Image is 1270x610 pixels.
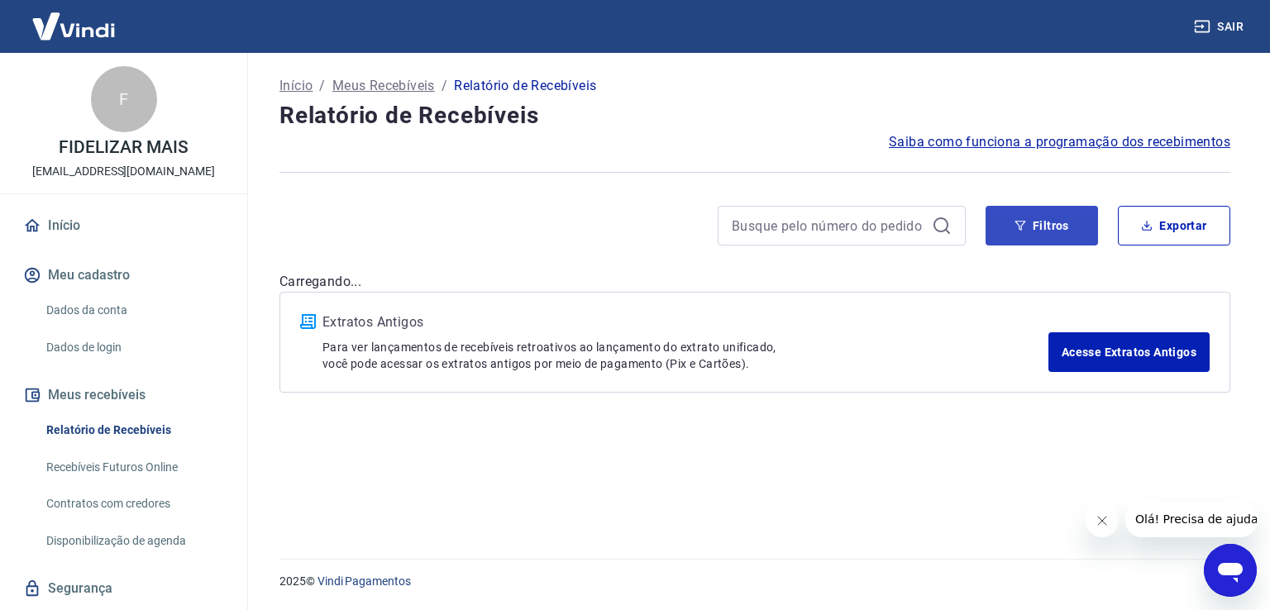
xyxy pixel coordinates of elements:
[319,76,325,96] p: /
[10,12,139,25] span: Olá! Precisa de ajuda?
[1191,12,1250,42] button: Sair
[322,312,1048,332] p: Extratos Antigos
[91,66,157,132] div: F
[40,413,227,447] a: Relatório de Recebíveis
[20,1,127,51] img: Vindi
[279,99,1230,132] h4: Relatório de Recebíveis
[40,331,227,365] a: Dados de login
[1048,332,1210,372] a: Acesse Extratos Antigos
[20,570,227,607] a: Segurança
[20,257,227,293] button: Meu cadastro
[32,163,215,180] p: [EMAIL_ADDRESS][DOMAIN_NAME]
[889,132,1230,152] a: Saiba como funciona a programação dos recebimentos
[317,574,411,588] a: Vindi Pagamentos
[442,76,447,96] p: /
[986,206,1098,245] button: Filtros
[40,524,227,558] a: Disponibilização de agenda
[279,573,1230,590] p: 2025 ©
[1086,504,1119,537] iframe: Fechar mensagem
[40,293,227,327] a: Dados da conta
[20,207,227,244] a: Início
[40,450,227,484] a: Recebíveis Futuros Online
[300,314,316,329] img: ícone
[322,339,1048,372] p: Para ver lançamentos de recebíveis retroativos ao lançamento do extrato unificado, você pode aces...
[40,487,227,521] a: Contratos com credores
[732,213,925,238] input: Busque pelo número do pedido
[20,377,227,413] button: Meus recebíveis
[454,76,596,96] p: Relatório de Recebíveis
[59,139,188,156] p: FIDELIZAR MAIS
[332,76,435,96] a: Meus Recebíveis
[279,76,313,96] a: Início
[1204,544,1257,597] iframe: Botão para abrir a janela de mensagens
[279,272,1230,292] p: Carregando...
[1125,501,1257,537] iframe: Mensagem da empresa
[1118,206,1230,245] button: Exportar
